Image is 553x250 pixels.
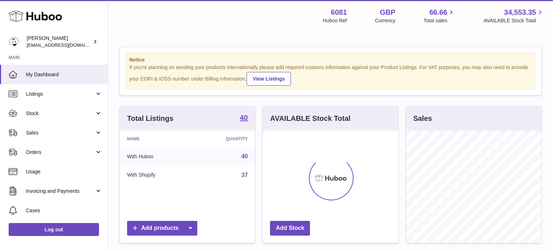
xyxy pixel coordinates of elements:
a: 40 [242,153,248,159]
td: With Shopify [120,166,193,185]
th: Name [120,131,193,147]
a: 40 [240,114,248,123]
a: Add products [127,221,197,236]
span: AVAILABLE Stock Total [484,17,544,24]
span: My Dashboard [26,71,102,78]
a: Log out [9,223,99,236]
span: 34,553.35 [504,8,536,17]
h3: AVAILABLE Stock Total [270,114,350,123]
span: 66.66 [429,8,447,17]
img: hello@pogsheadphones.com [9,36,19,47]
strong: GBP [380,8,395,17]
span: Usage [26,168,102,175]
a: 66.66 Total sales [423,8,455,24]
td: With Huboo [120,147,193,166]
a: 34,553.35 AVAILABLE Stock Total [484,8,544,24]
div: Huboo Ref [323,17,347,24]
div: [PERSON_NAME] [27,35,91,49]
span: Sales [26,129,95,136]
span: Listings [26,91,95,97]
span: Cases [26,207,102,214]
div: Currency [375,17,396,24]
span: Total sales [423,17,455,24]
span: Invoicing and Payments [26,188,95,195]
strong: Notice [129,56,532,63]
a: 37 [242,172,248,178]
strong: 6081 [331,8,347,17]
span: [EMAIL_ADDRESS][DOMAIN_NAME] [27,42,106,48]
span: Orders [26,149,95,156]
h3: Sales [413,114,432,123]
div: If you're planning on sending your products internationally please add required customs informati... [129,64,532,86]
a: View Listings [247,72,291,86]
h3: Total Listings [127,114,174,123]
a: Add Stock [270,221,310,236]
strong: 40 [240,114,248,121]
span: Stock [26,110,95,117]
th: Quantity [193,131,255,147]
